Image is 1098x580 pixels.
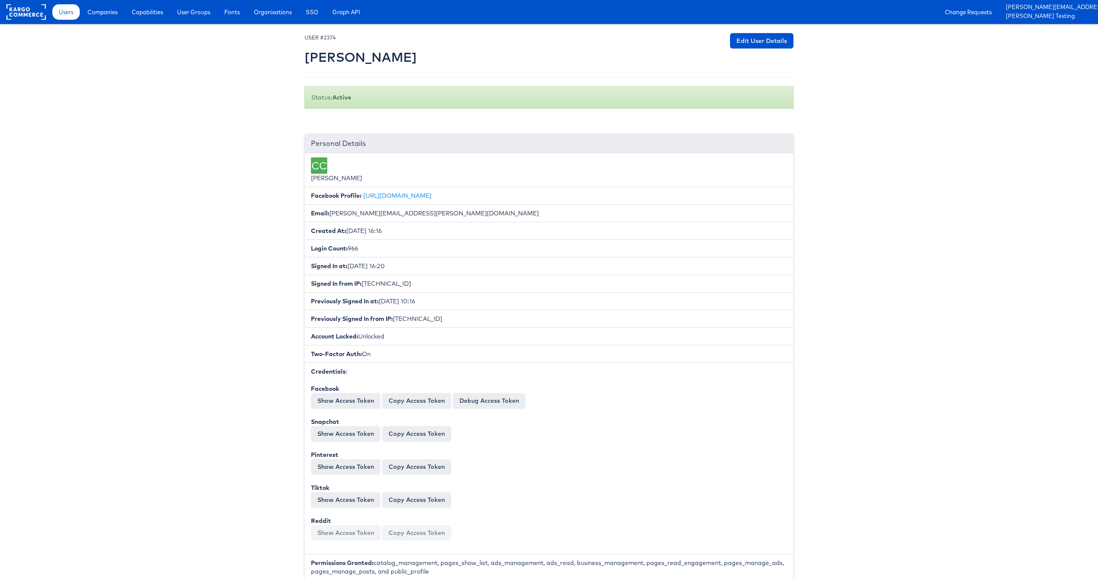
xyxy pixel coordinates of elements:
[382,393,451,408] button: Copy Access Token
[311,459,380,474] button: Show Access Token
[363,192,431,199] a: [URL][DOMAIN_NAME]
[1006,12,1092,21] a: [PERSON_NAME] Testing
[311,262,347,270] b: Signed In at:
[305,362,793,554] li: :
[224,8,240,16] span: Fonts
[311,332,358,340] b: Account Locked:
[254,8,292,16] span: Organisations
[311,192,362,199] b: Facebook Profile:
[311,350,362,358] b: Two-Factor Auth:
[311,525,380,541] button: Show Access Token
[311,426,380,441] button: Show Access Token
[382,492,451,508] button: Copy Access Token
[177,8,210,16] span: User Groups
[938,4,998,20] a: Change Requests
[305,50,417,64] h2: [PERSON_NAME]
[311,385,339,393] b: Facebook
[299,4,325,20] a: SSO
[311,418,339,426] b: Snapchat
[305,34,336,41] small: USER #2374
[306,8,318,16] span: SSO
[382,426,451,441] button: Copy Access Token
[81,4,124,20] a: Companies
[311,559,374,567] b: Permissions Granted:
[332,8,360,16] span: Graph API
[453,393,525,408] a: Debug Access Token
[311,227,346,235] b: Created At:
[382,459,451,474] button: Copy Access Token
[311,315,393,323] b: Previously Signed In from IP:
[730,33,793,48] a: Edit User Details
[311,492,380,508] button: Show Access Token
[311,517,331,525] b: Reddit
[305,239,793,257] li: 966
[52,4,80,20] a: Users
[305,134,793,153] div: Personal Details
[305,310,793,328] li: [TECHNICAL_ID]
[311,451,338,459] b: Pinterest
[247,4,298,20] a: Organisations
[311,484,329,492] b: Tiktok
[311,157,327,174] div: CC
[332,94,351,101] b: Active
[311,280,362,287] b: Signed In from IP:
[59,8,73,16] span: Users
[305,327,793,345] li: Unlocked
[305,345,793,363] li: On
[305,554,793,580] li: catalog_management, pages_show_list, ads_management, ads_read, business_management, pages_read_en...
[305,86,793,109] div: Status:
[326,4,367,20] a: Graph API
[305,153,793,187] li: [PERSON_NAME]
[311,393,380,408] button: Show Access Token
[382,525,451,541] button: Copy Access Token
[125,4,169,20] a: Capabilities
[87,8,118,16] span: Companies
[305,292,793,310] li: [DATE] 10:16
[311,245,348,252] b: Login Count:
[305,257,793,275] li: [DATE] 16:20
[305,204,793,222] li: [PERSON_NAME][EMAIL_ADDRESS][PERSON_NAME][DOMAIN_NAME]
[218,4,246,20] a: Fonts
[305,222,793,240] li: [DATE] 16:16
[311,297,379,305] b: Previously Signed In at:
[311,209,329,217] b: Email:
[171,4,217,20] a: User Groups
[132,8,163,16] span: Capabilities
[311,368,346,375] b: Credentials
[305,275,793,293] li: [TECHNICAL_ID]
[1006,3,1092,12] a: [PERSON_NAME][EMAIL_ADDRESS][PERSON_NAME][DOMAIN_NAME]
